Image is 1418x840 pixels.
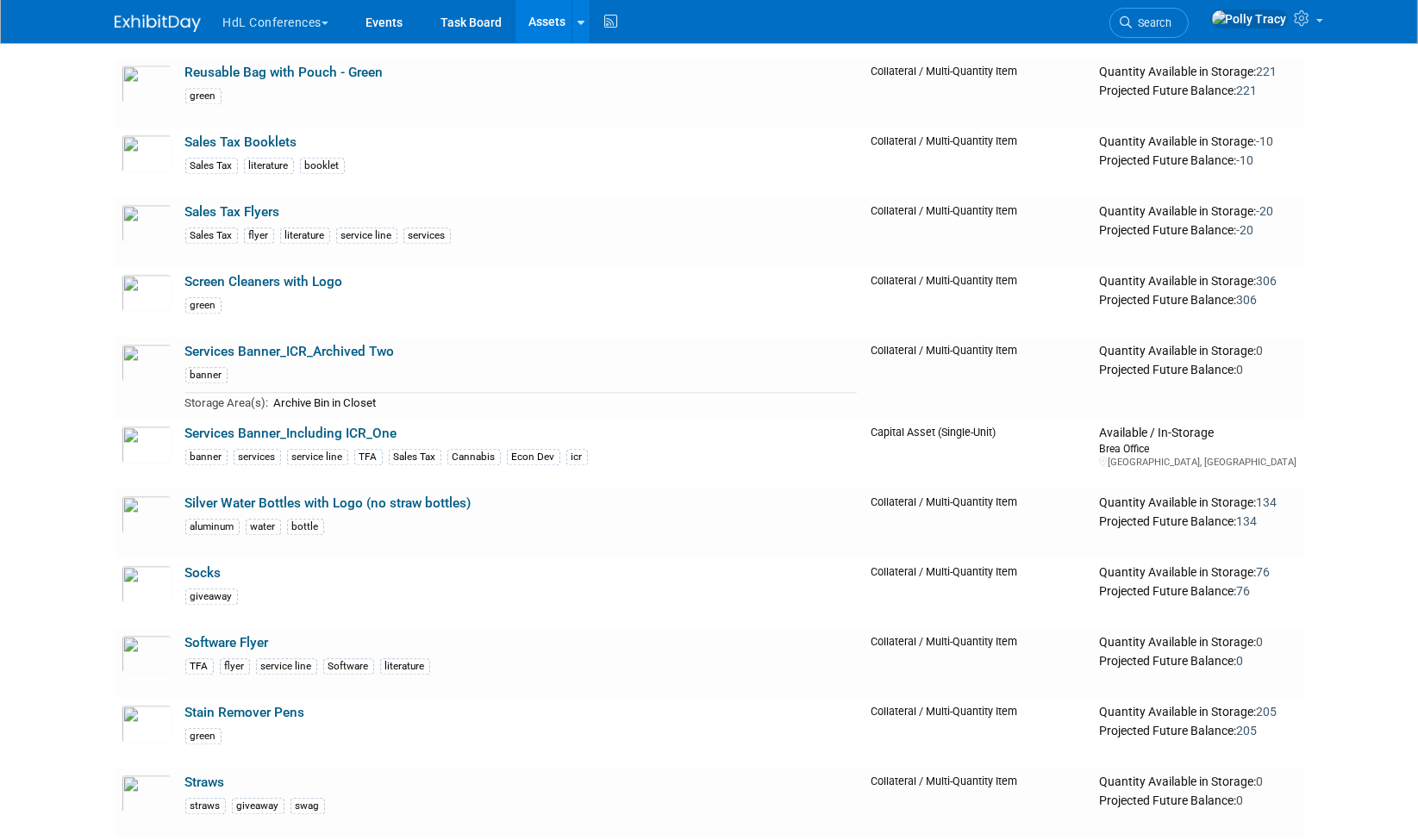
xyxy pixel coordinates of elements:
div: Projected Future Balance: [1099,359,1296,378]
span: 205 [1236,724,1257,737]
span: 0 [1256,344,1263,358]
span: 0 [1236,654,1243,668]
div: bottle [287,519,324,535]
div: Projected Future Balance: [1099,150,1296,169]
a: Software Flyer [185,635,269,650]
td: Collateral / Multi-Quantity Item [864,128,1092,197]
span: 306 [1256,274,1277,288]
div: Quantity Available in Storage: [1099,204,1296,220]
img: Polly Tracy [1211,9,1288,28]
div: Projected Future Balance: [1099,581,1296,600]
div: Quantity Available in Storage: [1099,344,1296,359]
div: Sales Tax [389,449,441,465]
span: 76 [1236,584,1250,598]
span: 0 [1256,775,1263,788]
span: 76 [1256,565,1270,579]
div: TFA [354,449,383,465]
div: flyer [220,658,250,675]
div: service line [256,658,317,675]
a: Socks [185,565,222,581]
span: -10 [1256,134,1273,148]
td: Collateral / Multi-Quantity Item [864,58,1092,128]
td: Collateral / Multi-Quantity Item [864,558,1092,628]
td: Collateral / Multi-Quantity Item [864,488,1092,558]
span: 0 [1256,635,1263,649]
span: 134 [1256,495,1277,509]
td: Archive Bin in Closet [269,392,858,412]
div: Econ Dev [507,449,560,465]
img: ExhibitDay [115,15,201,32]
div: service line [287,449,348,465]
div: literature [244,158,294,174]
div: literature [280,227,330,244]
span: 0 [1236,793,1243,807]
div: Quantity Available in Storage: [1099,635,1296,650]
div: Projected Future Balance: [1099,220,1296,239]
div: Projected Future Balance: [1099,80,1296,99]
div: Brea Office [1099,441,1296,456]
div: icr [566,449,588,465]
a: Services Banner_ICR_Archived Two [185,344,395,359]
td: Collateral / Multi-Quantity Item [864,698,1092,768]
div: Quantity Available in Storage: [1099,705,1296,720]
div: green [185,88,222,104]
div: banner [185,367,228,383]
div: straws [185,798,226,814]
div: giveaway [232,798,284,814]
div: [GEOGRAPHIC_DATA], [GEOGRAPHIC_DATA] [1099,456,1296,469]
div: Quantity Available in Storage: [1099,65,1296,80]
td: Collateral / Multi-Quantity Item [864,267,1092,337]
div: flyer [244,227,274,244]
a: Services Banner_Including ICR_One [185,426,397,441]
td: Collateral / Multi-Quantity Item [864,197,1092,267]
span: 134 [1236,514,1257,528]
div: aluminum [185,519,240,535]
td: Collateral / Multi-Quantity Item [864,628,1092,698]
div: TFA [185,658,214,675]
span: 221 [1256,65,1277,78]
a: Sales Tax Flyers [185,204,280,220]
div: Sales Tax [185,158,238,174]
div: green [185,728,222,744]
a: Silver Water Bottles with Logo (no straw bottles) [185,495,472,511]
div: Sales Tax [185,227,238,244]
div: water [246,519,281,535]
a: Screen Cleaners with Logo [185,274,343,289]
div: banner [185,449,228,465]
div: Available / In-Storage [1099,426,1296,441]
span: 306 [1236,293,1257,307]
span: -20 [1236,223,1253,237]
span: -20 [1256,204,1273,218]
div: Projected Future Balance: [1099,511,1296,530]
div: Quantity Available in Storage: [1099,565,1296,581]
div: Software [323,658,374,675]
div: Projected Future Balance: [1099,289,1296,308]
div: literature [380,658,430,675]
td: Collateral / Multi-Quantity Item [864,337,1092,419]
div: services [403,227,451,244]
div: green [185,297,222,314]
div: booklet [300,158,345,174]
span: 221 [1236,84,1257,97]
a: Reusable Bag with Pouch - Green [185,65,384,80]
div: service line [336,227,397,244]
div: Projected Future Balance: [1099,720,1296,739]
span: Search [1133,16,1172,29]
a: Straws [185,775,225,790]
div: Quantity Available in Storage: [1099,274,1296,289]
a: Stain Remover Pens [185,705,305,720]
td: Capital Asset (Single-Unit) [864,419,1092,488]
a: Sales Tax Booklets [185,134,297,150]
span: 205 [1256,705,1277,719]
div: giveaway [185,588,238,605]
span: Storage Area(s): [185,396,269,409]
span: -10 [1236,153,1253,167]
div: Projected Future Balance: [1099,650,1296,669]
div: Quantity Available in Storage: [1099,775,1296,790]
span: 0 [1236,363,1243,376]
div: Quantity Available in Storage: [1099,495,1296,511]
div: Cannabis [447,449,501,465]
div: swag [290,798,325,814]
div: Quantity Available in Storage: [1099,134,1296,150]
td: Collateral / Multi-Quantity Item [864,768,1092,837]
